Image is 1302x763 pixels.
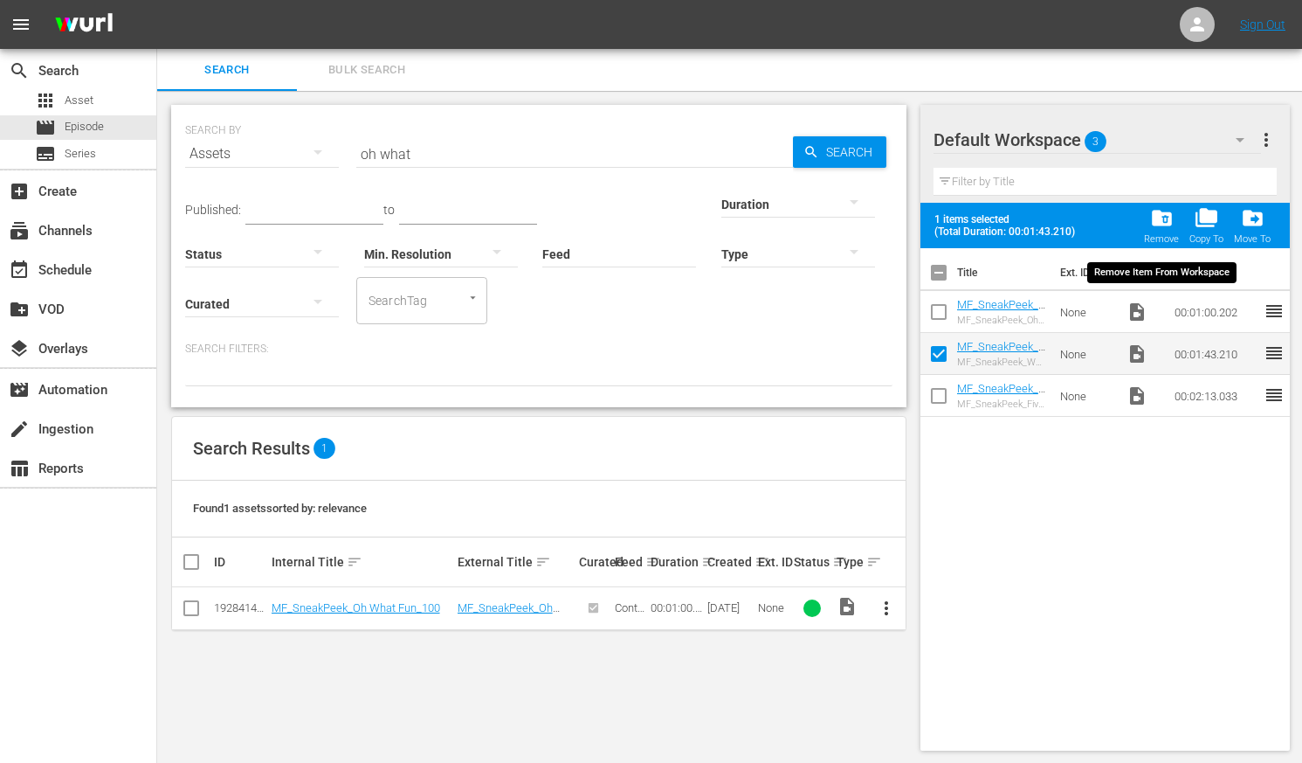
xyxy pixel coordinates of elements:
div: Feed [615,551,645,572]
span: folder_delete [1150,206,1174,230]
button: Remove [1139,201,1184,250]
span: Video [1126,385,1147,406]
span: sort [535,554,551,570]
a: MF_SneakPeek_Oh What Fun_100 [458,601,560,628]
span: sort [701,554,717,570]
span: folder_copy [1195,206,1218,230]
div: MF_SneakPeek_Wuthering Heights_143 [957,357,1046,368]
span: Automation [9,379,30,400]
span: Asset [65,92,93,109]
span: to [383,203,395,217]
span: Move Item To Workspace [1229,201,1276,250]
span: menu [10,14,31,35]
th: Ext. ID [1050,248,1117,297]
span: sort [347,554,362,570]
span: sort [832,554,848,570]
span: Series [65,145,96,163]
span: Found 1 assets sorted by: relevance [193,502,367,515]
div: Internal Title [272,551,452,572]
div: Created [707,551,752,572]
div: MF_SneakPeek_Oh What Fun_100 [957,315,1046,326]
a: MF_SneakPeek_Oh What Fun_100 [272,601,440,614]
td: None [1053,333,1120,375]
td: None [1053,375,1120,417]
span: Schedule [9,260,30,281]
div: ID [214,555,266,569]
div: 192841470 [214,601,266,614]
div: Status [794,551,831,572]
span: reorder [1264,385,1285,406]
td: 00:01:43.210 [1168,333,1264,375]
td: None [1053,291,1120,333]
span: VOD [9,299,30,320]
span: Search Results [193,438,310,459]
td: 00:02:13.033 [1168,375,1264,417]
span: drive_file_move [1241,206,1264,230]
span: Copy Item To Workspace [1184,201,1229,250]
span: Episode [35,117,56,138]
div: Type [837,551,860,572]
span: Video [837,596,858,617]
span: Overlays [9,338,30,359]
span: Channels [9,220,30,241]
span: Asset [35,90,56,111]
a: MF_SneakPeek_Wuthering Heights_143 [957,340,1045,379]
button: Copy To [1184,201,1229,250]
button: Move To [1229,201,1276,250]
div: Remove [1144,233,1179,245]
span: 1 items selected [934,213,1083,225]
th: Type [1116,248,1164,297]
a: Sign Out [1240,17,1285,31]
img: ans4CAIJ8jUAAAAAAAAAAAAAAAAAAAAAAAAgQb4GAAAAAAAAAAAAAAAAAAAAAAAAJMjXAAAAAAAAAAAAAAAAAAAAAAAAgAT5G... [42,4,126,45]
div: None [758,601,789,614]
span: video_file [1126,343,1147,364]
button: more_vert [1256,119,1277,161]
div: 00:01:00.202 [651,601,703,614]
span: Reports [9,458,30,479]
p: Search Filters: [185,342,892,357]
td: 00:01:00.202 [1168,291,1264,333]
span: Published: [185,203,241,217]
span: Ingestion [9,419,30,440]
div: [DATE] [707,601,752,614]
span: Series [35,143,56,164]
div: External Title [458,551,574,572]
span: reorder [1264,301,1285,322]
span: Search [168,60,286,80]
span: Content [615,601,644,628]
div: Curated [579,555,610,569]
span: 3 [1085,123,1106,160]
span: more_vert [1256,129,1277,150]
span: Create [9,181,30,202]
span: reorder [1264,343,1285,364]
span: more_vert [876,598,897,619]
span: Video [1126,302,1147,323]
span: Search [819,136,886,168]
span: sort [645,554,661,570]
span: Bulk Search [307,60,426,80]
button: Open [465,289,481,306]
div: Ext. ID [758,555,789,569]
span: (Total Duration: 00:01:43.210) [934,225,1083,238]
th: Duration [1164,248,1269,297]
span: 1 [313,438,335,459]
div: Default Workspace [933,115,1262,164]
span: Episode [65,118,104,135]
div: Duration [651,551,703,572]
th: Title [957,248,1050,297]
div: MF_SneakPeek_Five Nights at Freddys 2_213 [957,399,1046,410]
a: MF_SneakPeek_Oh What Fun_100 [957,298,1046,324]
button: Search [793,136,886,168]
div: Move To [1234,233,1271,245]
span: Search [9,60,30,81]
div: Assets [185,129,339,178]
a: MF_SneakPeek_Five Nights at Freddys 2_213 [957,382,1045,421]
button: more_vert [865,587,907,629]
div: Copy To [1189,233,1223,245]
